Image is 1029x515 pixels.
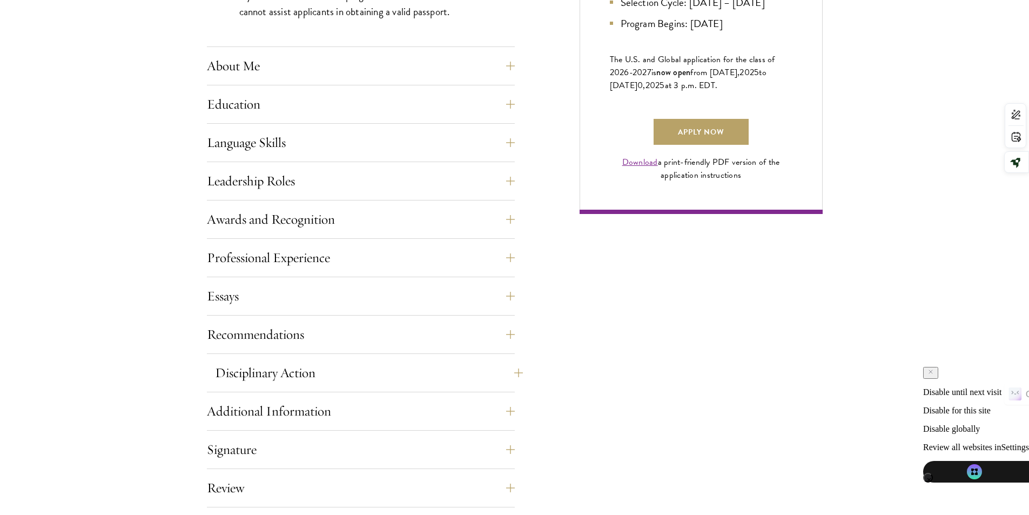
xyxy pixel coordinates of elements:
span: from [DATE], [690,66,739,79]
button: Additional Information [207,398,515,424]
button: Essays [207,283,515,309]
span: , [643,79,645,92]
a: Download [622,156,658,169]
button: About Me [207,53,515,79]
button: Recommendations [207,322,515,347]
div: a print-friendly PDF version of the application instructions [610,156,792,182]
span: is [651,66,657,79]
span: 5 [660,79,664,92]
a: Apply Now [654,119,749,145]
span: 7 [647,66,651,79]
button: Professional Experience [207,245,515,271]
li: Program Begins: [DATE] [610,16,792,31]
span: 6 [624,66,629,79]
span: 5 [754,66,759,79]
span: now open [656,66,690,78]
span: to [DATE] [610,66,766,92]
button: Review [207,475,515,501]
button: Education [207,91,515,117]
span: -202 [629,66,647,79]
button: Signature [207,437,515,463]
button: Awards and Recognition [207,206,515,232]
span: 0 [637,79,643,92]
button: Language Skills [207,130,515,156]
span: 202 [739,66,754,79]
button: Disciplinary Action [215,360,523,386]
span: 202 [645,79,660,92]
span: at 3 p.m. EDT. [665,79,718,92]
span: The U.S. and Global application for the class of 202 [610,53,775,79]
button: Leadership Roles [207,168,515,194]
